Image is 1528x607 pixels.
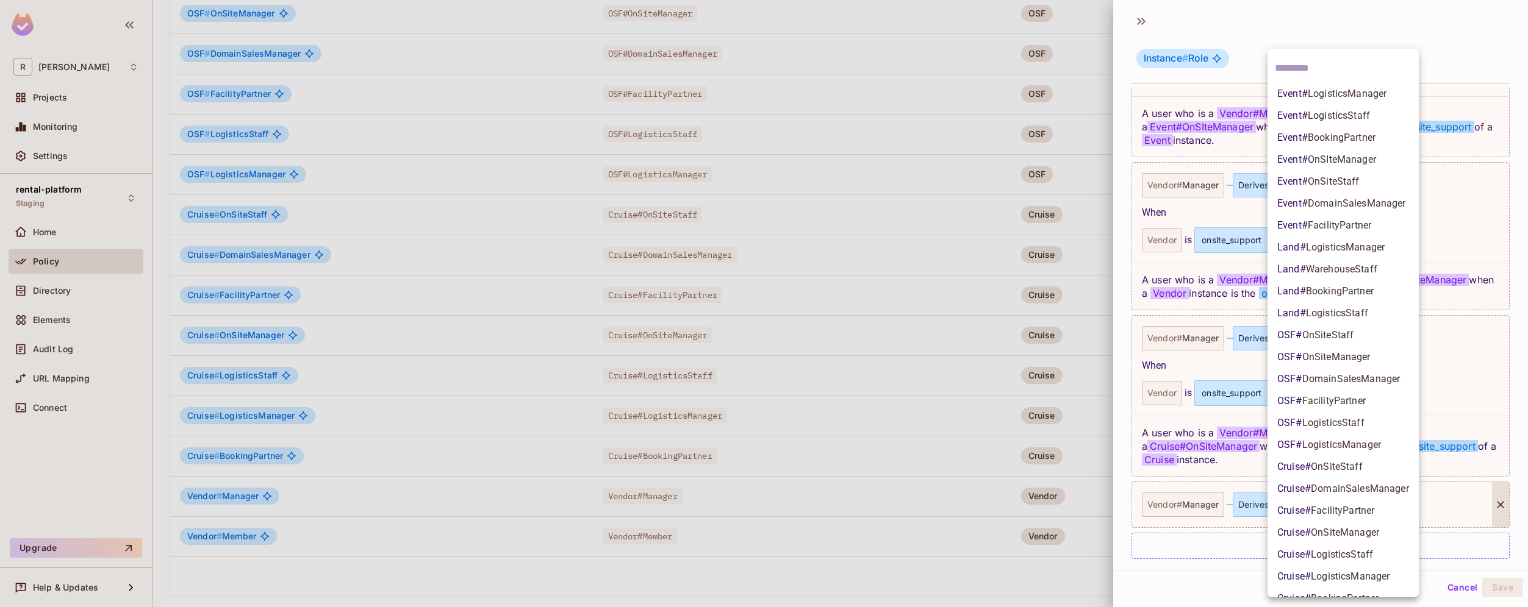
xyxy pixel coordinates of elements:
span: OnSIteManager [1308,154,1376,165]
span: OnSiteManager [1311,527,1379,538]
span: BookingPartner [1308,132,1376,143]
span: Cruise # [1277,547,1373,562]
span: OSF # [1277,438,1381,452]
span: Cruise # [1277,481,1409,496]
span: LogisticsStaff [1306,307,1368,319]
span: OSF # [1277,394,1366,408]
span: Event # [1277,174,1360,189]
span: Land # [1277,262,1377,277]
span: Cruise # [1277,460,1363,474]
span: Land # [1277,240,1385,255]
span: BookingPartner [1311,592,1379,604]
span: BookingPartner [1306,285,1374,297]
span: Cruise # [1277,503,1374,518]
span: Event # [1277,218,1371,233]
span: Cruise # [1277,525,1379,540]
span: Event # [1277,108,1370,123]
span: LogisticsManager [1302,439,1381,450]
span: Land # [1277,284,1374,299]
span: LogisticsManager [1306,241,1385,253]
span: OnSiteStaff [1311,461,1363,472]
span: DomainSalesManager [1311,483,1409,494]
span: OnSiteStaff [1302,329,1354,341]
span: Cruise # [1277,569,1390,584]
span: Event # [1277,152,1376,167]
span: OnSiteManager [1302,351,1371,363]
span: OSF # [1277,372,1400,386]
span: Event # [1277,130,1376,145]
span: OSF # [1277,328,1354,343]
span: LogisticsManager [1311,570,1390,582]
span: Event # [1277,87,1386,101]
span: Land # [1277,306,1368,321]
span: FacilityPartner [1311,505,1374,516]
span: LogisticsStaff [1308,110,1370,121]
span: LogisticsManager [1308,88,1386,99]
span: DomainSalesManager [1302,373,1401,385]
span: DomainSalesManager [1308,197,1406,209]
span: LogisticsStaff [1302,417,1365,428]
span: OnSiteStaff [1308,176,1360,187]
span: OSF # [1277,416,1365,430]
span: LogisticsStaff [1311,548,1373,560]
span: OSF # [1277,350,1371,364]
span: Event # [1277,196,1406,211]
span: WarehouseStaff [1306,263,1377,275]
span: Cruise # [1277,591,1379,606]
span: FacilityPartner [1308,219,1371,231]
span: FacilityPartner [1302,395,1366,406]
